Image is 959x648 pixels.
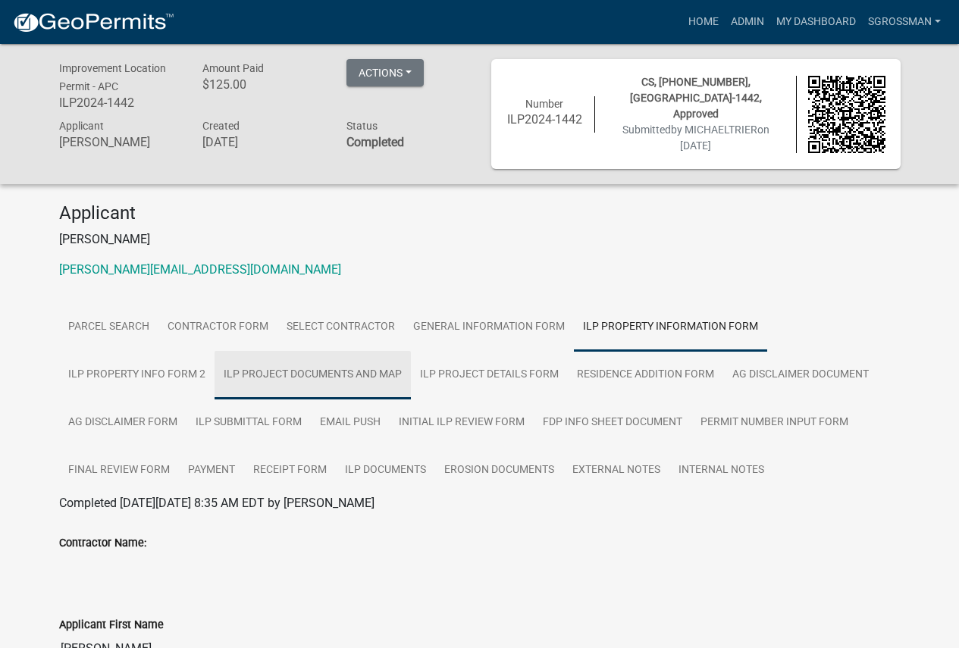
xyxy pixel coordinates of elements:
[179,446,244,495] a: Payment
[691,399,857,447] a: Permit Number Input Form
[244,446,336,495] a: Receipt Form
[59,135,180,149] h6: [PERSON_NAME]
[346,120,378,132] span: Status
[574,303,767,352] a: ILP Property Information Form
[311,399,390,447] a: Email Push
[725,8,770,36] a: Admin
[525,98,563,110] span: Number
[808,76,885,153] img: QR code
[59,496,375,510] span: Completed [DATE][DATE] 8:35 AM EDT by [PERSON_NAME]
[158,303,277,352] a: Contractor Form
[215,351,411,399] a: ILP Project Documents and Map
[59,202,901,224] h4: Applicant
[671,124,757,136] span: by MICHAELTRIER
[630,76,762,120] span: CS, [PHONE_NUMBER], [GEOGRAPHIC_DATA]-1442, Approved
[59,62,166,92] span: Improvement Location Permit - APC
[59,120,104,132] span: Applicant
[59,538,146,549] label: Contractor Name:
[59,230,901,249] p: [PERSON_NAME]
[622,124,769,152] span: Submitted on [DATE]
[682,8,725,36] a: Home
[404,303,574,352] a: General Information Form
[59,262,341,277] a: [PERSON_NAME][EMAIL_ADDRESS][DOMAIN_NAME]
[506,112,584,127] h6: ILP2024-1442
[202,120,240,132] span: Created
[390,399,534,447] a: Initial ILP Review Form
[669,446,773,495] a: Internal Notes
[59,95,180,110] h6: ILP2024-1442
[862,8,947,36] a: sgrossman
[723,351,878,399] a: Ag Disclaimer Document
[770,8,862,36] a: My Dashboard
[59,351,215,399] a: ILP Property Info Form 2
[346,59,424,86] button: Actions
[346,135,404,149] strong: Completed
[186,399,311,447] a: ILP Submittal Form
[59,620,164,631] label: Applicant First Name
[202,62,264,74] span: Amount Paid
[59,446,179,495] a: Final Review Form
[568,351,723,399] a: Residence Addition Form
[59,399,186,447] a: Ag Disclaimer Form
[202,135,324,149] h6: [DATE]
[411,351,568,399] a: ILP Project Details Form
[202,77,324,92] h6: $125.00
[59,303,158,352] a: Parcel search
[336,446,435,495] a: ILP Documents
[277,303,404,352] a: Select contractor
[563,446,669,495] a: External Notes
[534,399,691,447] a: FDP INFO Sheet Document
[435,446,563,495] a: Erosion Documents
